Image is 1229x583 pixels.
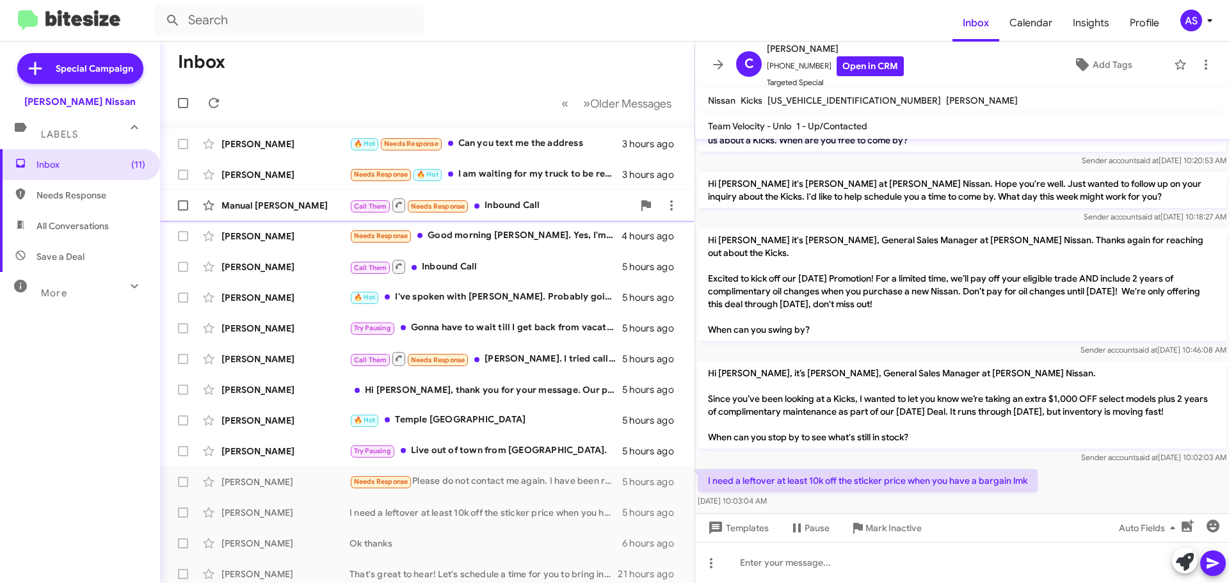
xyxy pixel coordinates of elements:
span: C [744,54,754,74]
div: [PERSON_NAME] [221,168,349,181]
span: said at [1138,212,1161,221]
div: I am waiting for my truck to be repaired Try this weekend [349,167,622,182]
button: Pause [779,516,840,539]
div: 5 hours ago [622,445,684,458]
a: Open in CRM [837,56,904,76]
span: Sender account [DATE] 10:18:27 AM [1084,212,1226,221]
span: Call Them [354,202,387,211]
div: Ok thanks [349,537,622,550]
div: Please do not contact me again. I have been receiving messages from you and another of your sales... [349,474,622,489]
div: 5 hours ago [622,383,684,396]
div: 5 hours ago [622,322,684,335]
div: Inbound Call [349,197,633,213]
span: Call Them [354,356,387,364]
button: Templates [695,516,779,539]
span: Call Them [354,264,387,272]
div: [PERSON_NAME] [221,414,349,427]
div: 4 hours ago [622,230,684,243]
button: Add Tags [1036,53,1168,76]
span: « [561,95,568,111]
span: Try Pausing [354,324,391,332]
span: Inbox [36,158,145,171]
span: Targeted Special [767,76,904,89]
div: 21 hours ago [618,568,684,580]
div: Good morning [PERSON_NAME]. Yes, I'm trying to decide between your red 300 or a black one that I ... [349,228,622,243]
button: AS [1169,10,1215,31]
span: said at [1136,156,1159,165]
span: Older Messages [590,97,671,111]
div: [PERSON_NAME] [221,383,349,396]
div: [PERSON_NAME] [221,475,349,488]
span: Nissan [708,95,735,106]
div: 5 hours ago [622,291,684,304]
span: Pause [805,516,830,539]
button: Previous [554,90,576,116]
span: Sender account [DATE] 10:02:03 AM [1081,452,1226,462]
span: Needs Response [354,477,408,486]
p: Hi [PERSON_NAME], it’s [PERSON_NAME], General Sales Manager at [PERSON_NAME] Nissan. Since you’ve... [698,362,1226,449]
div: [PERSON_NAME] Nissan [24,95,136,108]
span: [PERSON_NAME] [767,41,904,56]
span: Auto Fields [1119,516,1180,539]
div: 5 hours ago [622,506,684,519]
button: Auto Fields [1109,516,1191,539]
span: Needs Response [411,202,465,211]
a: Insights [1063,4,1120,42]
a: Inbox [952,4,999,42]
div: I've spoken with [PERSON_NAME]. Probably going to be [DATE] before we can make it in as we have t... [349,290,622,305]
span: Needs Response [36,189,145,202]
div: 5 hours ago [622,353,684,365]
div: 6 hours ago [622,537,684,550]
span: said at [1136,452,1158,462]
div: [PERSON_NAME] [221,260,349,273]
div: AS [1180,10,1202,31]
span: Special Campaign [56,62,133,75]
p: I need a leftover at least 10k off the sticker price when you have a bargain lmk [698,469,1038,492]
div: [PERSON_NAME] [221,353,349,365]
a: Special Campaign [17,53,143,84]
div: That's great to hear! Let's schedule a time for you to bring in your vehicle for a cash offer. Wh... [349,568,618,580]
div: [PERSON_NAME] [221,537,349,550]
span: Try Pausing [354,447,391,455]
span: Save a Deal [36,250,84,263]
span: 1 - Up/Contacted [796,120,867,132]
button: Next [575,90,679,116]
span: Needs Response [354,232,408,240]
span: 🔥 Hot [354,416,376,424]
span: More [41,287,67,299]
a: Profile [1120,4,1169,42]
span: Mark Inactive [865,516,922,539]
input: Search [155,5,424,36]
h1: Inbox [178,52,225,72]
div: 3 hours ago [622,138,684,150]
span: Add Tags [1093,53,1132,76]
span: Labels [41,129,78,140]
span: Sender account [DATE] 10:20:53 AM [1082,156,1226,165]
div: [PERSON_NAME] [221,568,349,580]
nav: Page navigation example [554,90,679,116]
a: Calendar [999,4,1063,42]
div: Inbound Call [349,259,622,275]
span: 🔥 Hot [354,293,376,301]
div: Gonna have to wait till I get back from vacation I am heading to [US_STATE] [DATE] going bow hunt... [349,321,622,335]
span: Team Velocity - Unlo [708,120,791,132]
span: Sender account [DATE] 10:46:08 AM [1080,345,1226,355]
span: All Conversations [36,220,109,232]
span: » [583,95,590,111]
div: 3 hours ago [622,168,684,181]
span: [PHONE_NUMBER] [767,56,904,76]
p: Hi [PERSON_NAME] it's [PERSON_NAME] at [PERSON_NAME] Nissan. Hope you're well. Just wanted to fol... [698,172,1226,208]
span: Kicks [741,95,762,106]
div: [PERSON_NAME] [221,138,349,150]
div: 5 hours ago [622,414,684,427]
div: 5 hours ago [622,475,684,488]
div: Manual [PERSON_NAME] [221,199,349,212]
span: Templates [705,516,769,539]
div: Temple [GEOGRAPHIC_DATA] [349,413,622,427]
div: Live out of town from [GEOGRAPHIC_DATA]. [349,443,622,458]
span: (11) [131,158,145,171]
